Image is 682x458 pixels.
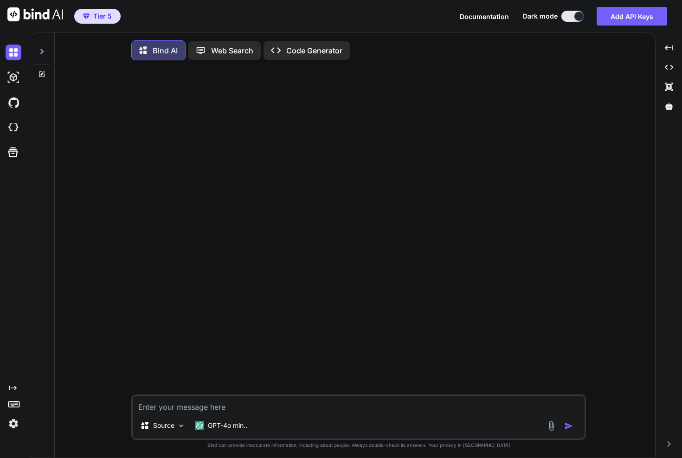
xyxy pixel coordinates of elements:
[286,45,342,56] p: Code Generator
[460,13,509,20] span: Documentation
[6,416,21,432] img: settings
[7,7,63,21] img: Bind AI
[6,70,21,85] img: darkAi-studio
[153,421,174,430] p: Source
[74,9,121,24] button: premiumTier 5
[6,120,21,135] img: cloudideIcon
[177,422,185,430] img: Pick Models
[6,95,21,110] img: githubDark
[93,12,112,21] span: Tier 5
[211,45,253,56] p: Web Search
[195,421,204,430] img: GPT-4o mini
[6,45,21,60] img: darkChat
[208,421,247,430] p: GPT-4o min..
[564,421,573,431] img: icon
[460,12,509,21] button: Documentation
[131,442,586,449] p: Bind can provide inaccurate information, including about people. Always double-check its answers....
[597,7,667,26] button: Add API Keys
[153,45,178,56] p: Bind AI
[523,12,558,21] span: Dark mode
[83,13,90,19] img: premium
[546,420,557,431] img: attachment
